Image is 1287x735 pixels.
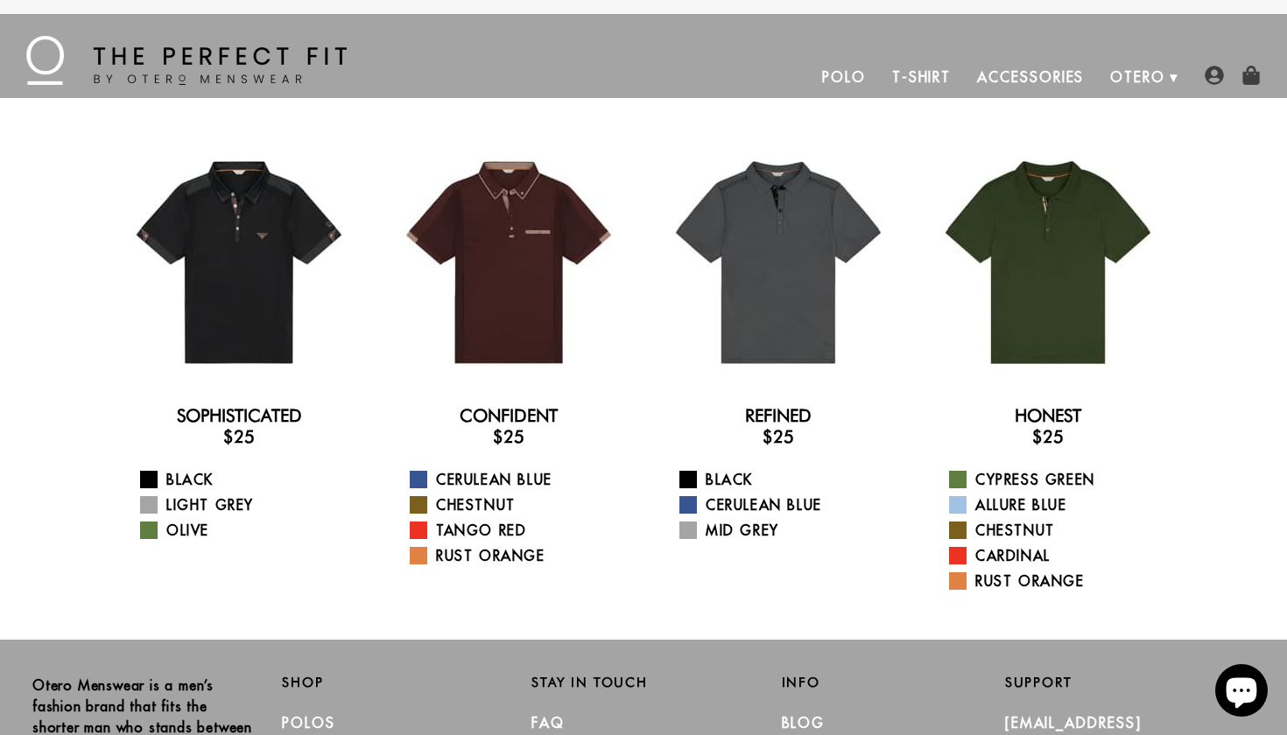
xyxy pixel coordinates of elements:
a: Chestnut [949,520,1169,541]
a: Cardinal [949,545,1169,566]
h3: $25 [927,426,1169,447]
a: Honest [1015,405,1081,426]
a: Sophisticated [177,405,302,426]
a: T-Shirt [879,56,964,98]
a: Chestnut [410,494,629,515]
a: Cypress Green [949,469,1169,490]
h2: Shop [282,675,505,690]
img: user-account-icon.png [1205,66,1224,85]
a: Refined [745,405,812,426]
a: Polos [282,714,335,731]
h3: $25 [118,426,360,447]
img: shopping-bag-icon.png [1241,66,1261,85]
a: Light Grey [140,494,360,515]
a: Confident [460,405,558,426]
img: The Perfect Fit - by Otero Menswear - Logo [26,36,347,85]
a: Black [140,469,360,490]
a: Rust Orange [949,570,1169,591]
h2: Info [782,675,1005,690]
h3: $25 [658,426,899,447]
inbox-online-store-chat: Shopify online store chat [1210,664,1273,721]
h2: Support [1005,675,1255,690]
a: Black [679,469,899,490]
a: FAQ [531,714,565,731]
h2: Stay in Touch [531,675,755,690]
a: Olive [140,520,360,541]
a: Tango Red [410,520,629,541]
a: Cerulean Blue [410,469,629,490]
a: Otero [1097,56,1178,98]
a: Allure Blue [949,494,1169,515]
a: Polo [809,56,879,98]
a: Cerulean Blue [679,494,899,515]
a: Mid Grey [679,520,899,541]
a: Blog [782,714,826,731]
a: Accessories [964,56,1097,98]
a: Rust Orange [410,545,629,566]
h3: $25 [388,426,629,447]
